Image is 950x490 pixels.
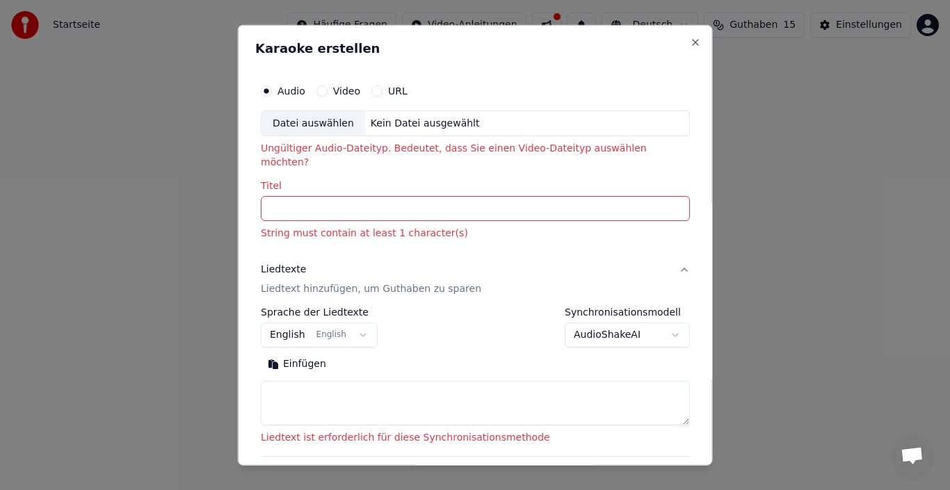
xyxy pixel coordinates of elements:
p: Liedtext ist erforderlich für diese Synchronisationsmethode [261,431,690,445]
p: Liedtext hinzufügen, um Guthaben zu sparen [261,282,481,296]
div: Liedtexte [261,263,306,277]
label: Titel [261,181,690,190]
h2: Karaoke erstellen [255,42,695,54]
label: URL [388,85,408,95]
label: Sprache der Liedtexte [261,307,378,317]
label: Synchronisationsmodell [565,307,690,317]
div: LiedtexteLiedtext hinzufügen, um Guthaben zu sparen [261,307,690,456]
button: LiedtexteLiedtext hinzufügen, um Guthaben zu sparen [261,252,690,307]
p: Ungültiger Audio-Dateityp. Bedeutet, dass Sie einen Video-Dateityp auswählen möchten? [261,142,690,170]
label: Audio [277,85,305,95]
div: Kein Datei ausgewählt [364,116,485,130]
button: Einfügen [261,353,333,375]
p: String must contain at least 1 character(s) [261,227,690,240]
label: Video [332,85,360,95]
div: Datei auswählen [261,111,365,136]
